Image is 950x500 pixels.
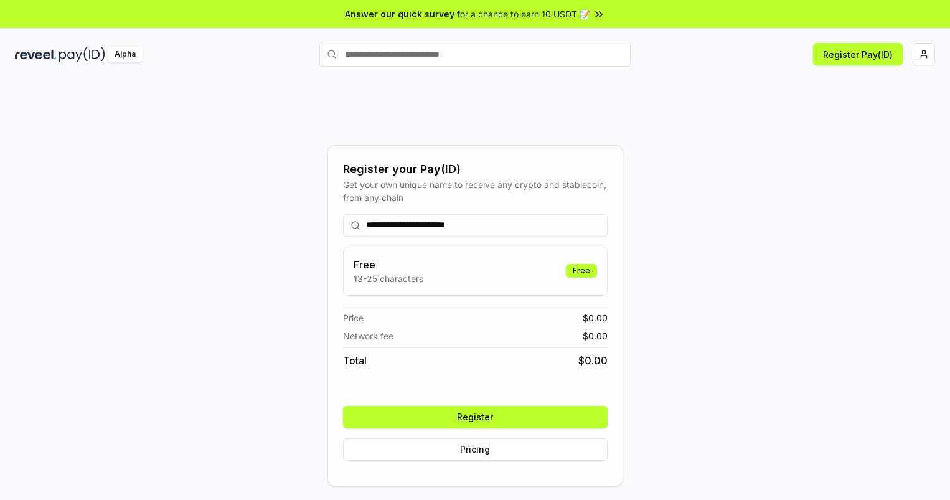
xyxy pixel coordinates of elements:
[354,257,423,272] h3: Free
[343,311,364,324] span: Price
[343,406,608,428] button: Register
[108,47,143,62] div: Alpha
[566,264,597,278] div: Free
[583,329,608,342] span: $ 0.00
[813,43,903,65] button: Register Pay(ID)
[15,47,57,62] img: reveel_dark
[343,178,608,204] div: Get your own unique name to receive any crypto and stablecoin, from any chain
[343,438,608,461] button: Pricing
[354,272,423,285] p: 13-25 characters
[343,329,393,342] span: Network fee
[578,353,608,368] span: $ 0.00
[345,7,454,21] span: Answer our quick survey
[343,161,608,178] div: Register your Pay(ID)
[457,7,590,21] span: for a chance to earn 10 USDT 📝
[343,353,367,368] span: Total
[59,47,105,62] img: pay_id
[583,311,608,324] span: $ 0.00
